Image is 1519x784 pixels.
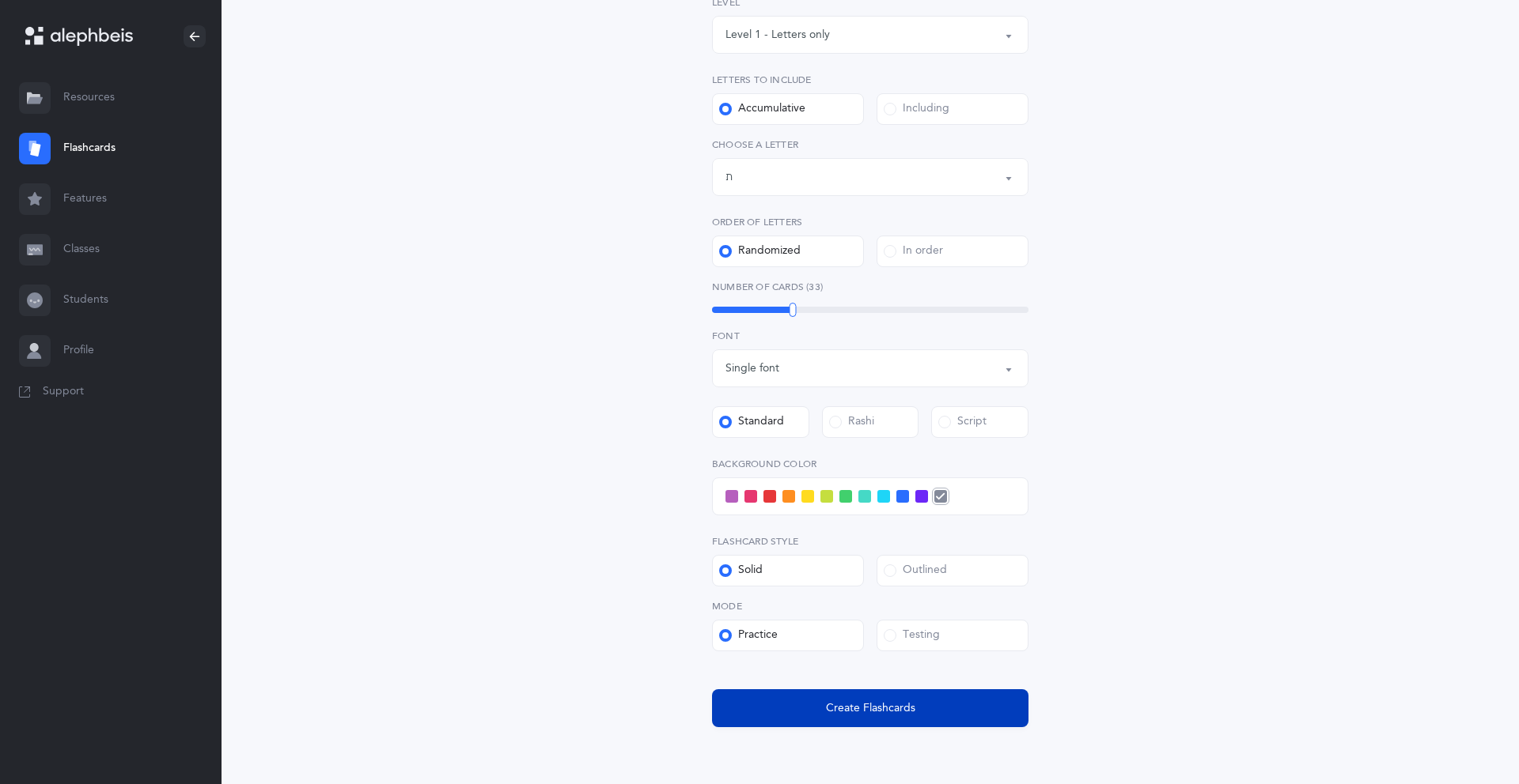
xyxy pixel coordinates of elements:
label: Mode [712,599,1028,613]
div: Standard [719,414,784,430]
label: Font [712,329,1028,343]
button: ת [712,158,1028,196]
div: Practice [719,628,778,643]
span: Support [43,384,84,400]
div: Accumulative [719,101,805,117]
div: ת [725,169,733,186]
label: Flashcard Style [712,534,1028,548]
button: Single font [712,349,1028,387]
button: Level 1 - Letters only [712,16,1028,54]
label: Number of Cards (33) [712,280,1028,294]
span: Create Flashcards [826,700,915,717]
label: Order of letters [712,215,1028,229]
div: Level 1 - Letters only [725,27,830,43]
div: Including [884,101,949,117]
div: Testing [884,628,940,643]
div: Randomized [719,243,801,259]
div: Solid [719,563,763,579]
div: Single font [725,360,779,377]
label: Choose a letter [712,138,1028,152]
label: Letters to include [712,73,1028,87]
div: Outlined [884,563,947,579]
div: In order [884,243,943,259]
button: Create Flashcards [712,689,1028,727]
div: Script [938,414,987,430]
div: Rashi [829,414,874,430]
label: Background color [712,457,1028,471]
